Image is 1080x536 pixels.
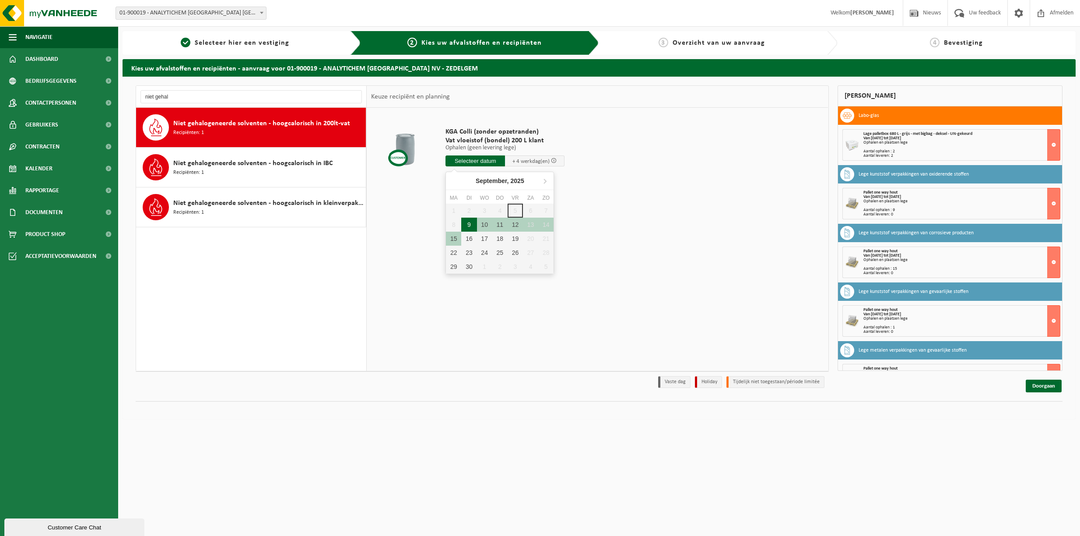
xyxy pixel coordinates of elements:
[492,246,508,260] div: 25
[116,7,266,19] span: 01-900019 - ANALYTICHEM BELGIUM NV - ZEDELGEM
[492,232,508,246] div: 18
[863,149,1060,154] div: Aantal ophalen : 2
[863,253,901,258] strong: Van [DATE] tot [DATE]
[944,39,983,46] span: Bevestiging
[859,226,974,240] h3: Lege kunststof verpakkingen van corrosieve producten
[445,155,505,166] input: Selecteer datum
[136,187,366,227] button: Niet gehalogeneerde solventen - hoogcalorisch in kleinverpakking Recipiënten: 1
[477,246,492,260] div: 24
[446,260,461,274] div: 29
[863,312,901,317] strong: Van [DATE] tot [DATE]
[863,212,1060,217] div: Aantal leveren: 0
[477,232,492,246] div: 17
[25,201,63,223] span: Documenten
[508,232,523,246] div: 19
[446,246,461,260] div: 22
[863,141,1060,145] div: Ophalen en plaatsen lege
[461,194,477,202] div: di
[4,517,146,536] iframe: chat widget
[1026,380,1062,392] a: Doorgaan
[127,38,344,48] a: 1Selecteer hier een vestiging
[181,38,190,47] span: 1
[136,108,366,148] button: Niet gehalogeneerde solventen - hoogcalorisch in 200lt-vat Recipiënten: 1
[508,194,523,202] div: vr
[508,260,523,274] div: 3
[863,258,1060,262] div: Ophalen en plaatsen lege
[477,218,492,232] div: 10
[25,92,76,114] span: Contactpersonen
[173,118,350,129] span: Niet gehalogeneerde solventen - hoogcalorisch in 200lt-vat
[25,26,53,48] span: Navigatie
[511,178,524,184] i: 2025
[863,131,972,136] span: Lage palletbox 680 L - grijs - met bigbag - deksel - UN-gekeurd
[538,194,554,202] div: zo
[25,180,59,201] span: Rapportage
[477,194,492,202] div: wo
[25,70,77,92] span: Bedrijfsgegevens
[508,246,523,260] div: 26
[25,158,53,180] span: Kalender
[695,376,722,388] li: Holiday
[859,167,969,181] h3: Lege kunststof verpakkingen van oxiderende stoffen
[461,218,477,232] div: 9
[863,330,1060,334] div: Aantal leveren: 0
[25,136,60,158] span: Contracten
[863,154,1060,158] div: Aantal leveren: 2
[173,198,364,208] span: Niet gehalogeneerde solventen - hoogcalorisch in kleinverpakking
[863,199,1060,204] div: Ophalen en plaatsen lege
[850,10,894,16] strong: [PERSON_NAME]
[173,129,204,137] span: Recipiënten: 1
[863,136,901,141] strong: Van [DATE] tot [DATE]
[367,86,454,108] div: Keuze recipiënt en planning
[173,169,204,177] span: Recipiënten: 1
[930,38,940,47] span: 4
[492,260,508,274] div: 2
[492,194,508,202] div: do
[512,159,550,164] span: + 4 werkdag(en)
[726,376,824,388] li: Tijdelijk niet toegestaan/période limitée
[407,38,417,47] span: 2
[859,343,967,357] h3: Lege metalen verpakkingen van gevaarlijke stoffen
[472,174,528,188] div: September,
[863,271,1060,275] div: Aantal leveren: 0
[863,325,1060,330] div: Aantal ophalen : 1
[173,158,333,169] span: Niet gehalogeneerde solventen - hoogcalorisch in IBC
[123,59,1076,76] h2: Kies uw afvalstoffen en recipiënten - aanvraag voor 01-900019 - ANALYTICHEM [GEOGRAPHIC_DATA] NV ...
[859,285,968,299] h3: Lege kunststof verpakkingen van gevaarlijke stoffen
[445,145,565,151] p: Ophalen (geen levering lege)
[136,148,366,187] button: Niet gehalogeneerde solventen - hoogcalorisch in IBC Recipiënten: 1
[863,317,1060,321] div: Ophalen en plaatsen lege
[523,194,538,202] div: za
[863,249,898,254] span: Pallet one way hout
[461,260,477,274] div: 30
[140,90,362,103] input: Materiaal zoeken
[477,260,492,274] div: 1
[445,136,565,145] span: Vat vloeistof (bondel) 200 L klant
[445,127,565,136] span: KGA Colli (zonder opzetranden)
[25,48,58,70] span: Dashboard
[446,194,461,202] div: ma
[25,114,58,136] span: Gebruikers
[863,194,901,199] strong: Van [DATE] tot [DATE]
[508,218,523,232] div: 12
[25,223,65,245] span: Product Shop
[659,38,668,47] span: 3
[116,7,266,20] span: 01-900019 - ANALYTICHEM BELGIUM NV - ZEDELGEM
[859,109,879,123] h3: Labo-glas
[421,39,542,46] span: Kies uw afvalstoffen en recipiënten
[863,366,898,371] span: Pallet one way hout
[173,208,204,217] span: Recipiënten: 1
[492,218,508,232] div: 11
[863,208,1060,212] div: Aantal ophalen : 9
[673,39,765,46] span: Overzicht van uw aanvraag
[863,267,1060,271] div: Aantal ophalen : 15
[863,307,898,312] span: Pallet one way hout
[446,232,461,246] div: 15
[461,246,477,260] div: 23
[461,232,477,246] div: 16
[25,245,96,267] span: Acceptatievoorwaarden
[838,85,1063,106] div: [PERSON_NAME]
[863,190,898,195] span: Pallet one way hout
[195,39,289,46] span: Selecteer hier een vestiging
